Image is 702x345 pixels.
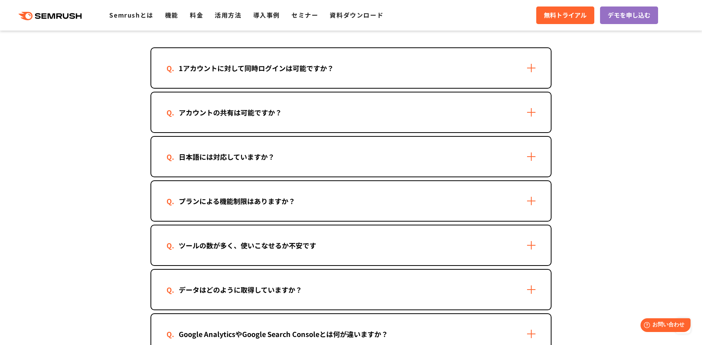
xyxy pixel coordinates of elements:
[291,10,318,19] a: セミナー
[600,6,658,24] a: デモを申し込む
[167,240,328,251] div: ツールの数が多く、使いこなせるか不安です
[330,10,383,19] a: 資料ダウンロード
[634,315,694,337] iframe: Help widget launcher
[215,10,241,19] a: 活用方法
[167,284,314,295] div: データはどのように取得していますか？
[167,63,346,74] div: 1アカウントに対して同時ログインは可能ですか？
[167,329,400,340] div: Google AnalyticsやGoogle Search Consoleとは何が違いますか？
[167,196,307,207] div: プランによる機能制限はありますか？
[544,10,587,20] span: 無料トライアル
[253,10,280,19] a: 導入事例
[165,10,178,19] a: 機能
[167,151,287,162] div: 日本語には対応していますか？
[109,10,153,19] a: Semrushとは
[536,6,594,24] a: 無料トライアル
[608,10,650,20] span: デモを申し込む
[167,107,294,118] div: アカウントの共有は可能ですか？
[190,10,203,19] a: 料金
